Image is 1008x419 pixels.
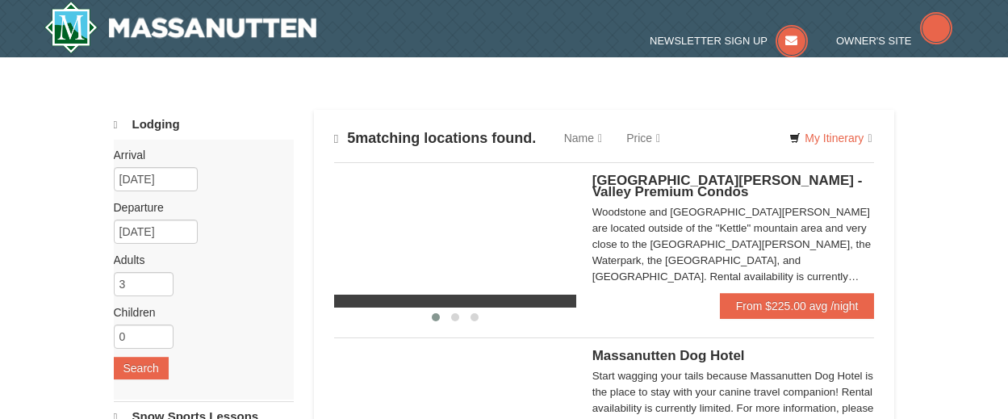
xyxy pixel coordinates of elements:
[114,357,169,379] button: Search
[836,35,952,47] a: Owner's Site
[44,2,317,53] a: Massanutten Resort
[114,110,294,140] a: Lodging
[650,35,768,47] span: Newsletter Sign Up
[720,293,875,319] a: From $225.00 avg /night
[650,35,808,47] a: Newsletter Sign Up
[114,147,282,163] label: Arrival
[592,204,875,285] div: Woodstone and [GEOGRAPHIC_DATA][PERSON_NAME] are located outside of the "Kettle" mountain area an...
[614,122,672,154] a: Price
[836,35,912,47] span: Owner's Site
[779,126,882,150] a: My Itinerary
[114,304,282,321] label: Children
[114,199,282,216] label: Departure
[44,2,317,53] img: Massanutten Resort Logo
[592,348,745,363] span: Massanutten Dog Hotel
[552,122,614,154] a: Name
[592,173,863,199] span: [GEOGRAPHIC_DATA][PERSON_NAME] - Valley Premium Condos
[114,252,282,268] label: Adults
